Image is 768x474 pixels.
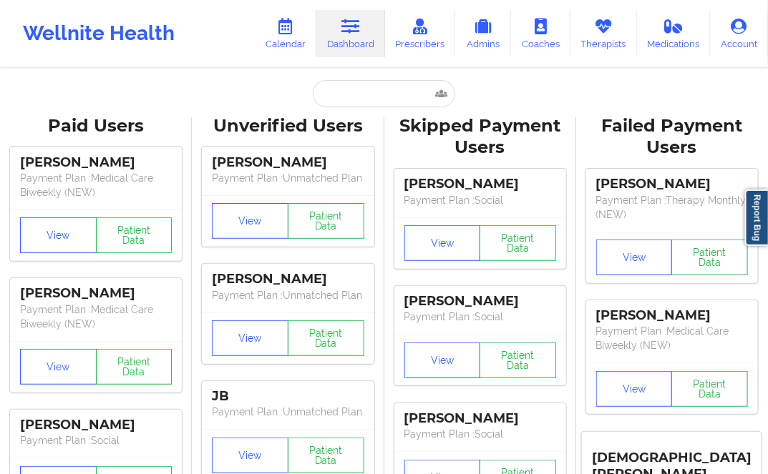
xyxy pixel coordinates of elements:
[480,225,556,261] button: Patient Data
[20,302,172,331] p: Payment Plan : Medical Care Biweekly (NEW)
[20,154,172,171] div: [PERSON_NAME]
[404,293,556,310] div: [PERSON_NAME]
[212,438,288,473] button: View
[745,189,768,246] a: Report Bug
[404,310,556,324] p: Payment Plan : Social
[480,342,556,378] button: Patient Data
[455,10,511,57] a: Admins
[671,240,748,275] button: Patient Data
[212,288,364,302] p: Payment Plan : Unmatched Plan
[288,438,364,473] button: Patient Data
[394,115,566,159] div: Skipped Payment Users
[404,176,556,192] div: [PERSON_NAME]
[212,271,364,287] div: [PERSON_NAME]
[637,10,711,57] a: Medications
[288,320,364,356] button: Patient Data
[20,285,172,302] div: [PERSON_NAME]
[316,10,385,57] a: Dashboard
[20,349,97,385] button: View
[20,171,172,199] p: Payment Plan : Medical Care Biweekly (NEW)
[212,203,288,239] button: View
[671,371,748,407] button: Patient Data
[202,115,374,137] div: Unverified Users
[404,225,481,261] button: View
[596,193,748,222] p: Payment Plan : Therapy Monthly (NEW)
[212,171,364,185] p: Payment Plan : Unmatched Plan
[385,10,456,57] a: Prescribers
[404,193,556,207] p: Payment Plan : Social
[212,405,364,419] p: Payment Plan : Unmatched Plan
[255,10,316,57] a: Calendar
[586,115,758,159] div: Failed Payment Users
[596,176,748,192] div: [PERSON_NAME]
[212,320,288,356] button: View
[212,388,364,405] div: JB
[10,115,182,137] div: Paid Users
[20,433,172,448] p: Payment Plan : Social
[20,417,172,433] div: [PERSON_NAME]
[596,371,673,407] button: View
[511,10,570,57] a: Coaches
[570,10,637,57] a: Therapists
[96,349,172,385] button: Patient Data
[596,324,748,352] p: Payment Plan : Medical Care Biweekly (NEW)
[596,307,748,324] div: [PERSON_NAME]
[288,203,364,239] button: Patient Data
[404,342,481,378] button: View
[96,217,172,253] button: Patient Data
[404,410,556,427] div: [PERSON_NAME]
[20,217,97,253] button: View
[212,154,364,171] div: [PERSON_NAME]
[596,240,673,275] button: View
[710,10,768,57] a: Account
[404,427,556,441] p: Payment Plan : Social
